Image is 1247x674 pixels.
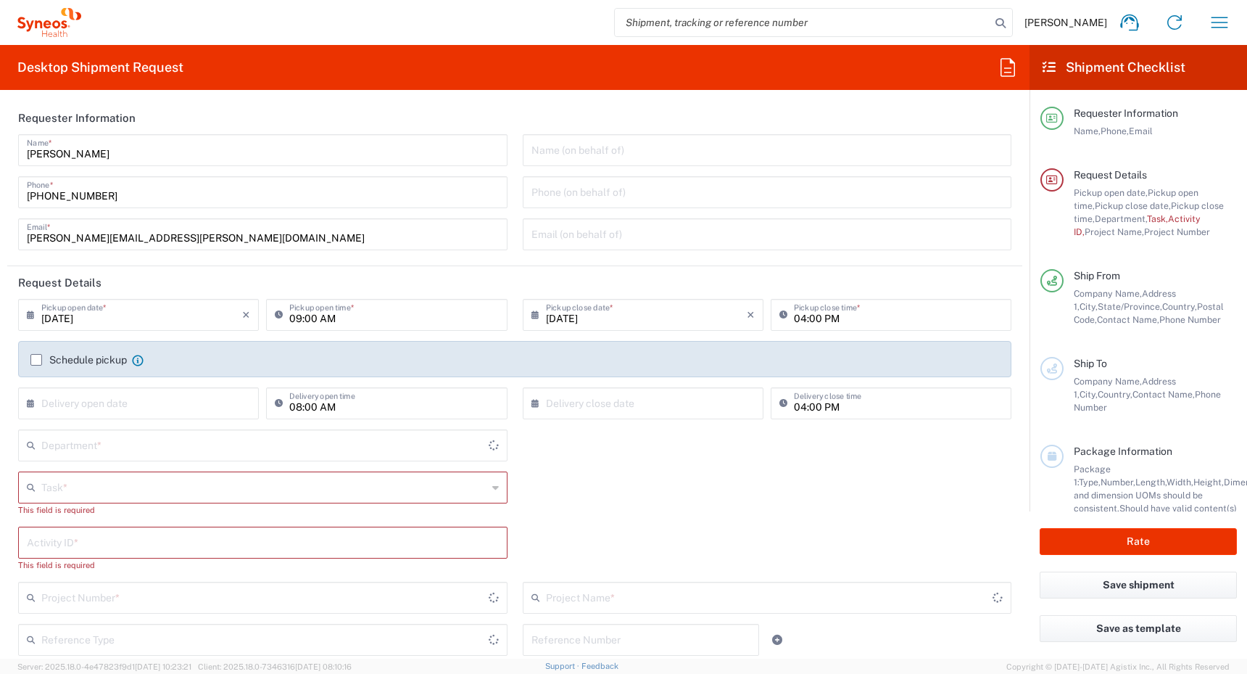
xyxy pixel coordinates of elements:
label: Schedule pickup [30,354,127,366]
a: Support [545,662,581,670]
span: City, [1080,389,1098,400]
span: Package 1: [1074,464,1111,488]
span: Width, [1167,477,1193,488]
span: Pickup open date, [1074,187,1148,198]
button: Rate [1040,528,1237,555]
span: Company Name, [1074,376,1142,387]
button: Save as template [1040,615,1237,642]
span: Should have valid content(s) [1119,503,1237,514]
span: Request Details [1074,169,1147,181]
h2: Request Details [18,276,101,290]
span: State/Province, [1098,301,1162,312]
span: Length, [1135,477,1167,488]
span: Contact Name, [1132,389,1195,400]
span: Company Name, [1074,288,1142,299]
span: Type, [1079,477,1101,488]
span: Pickup close date, [1095,200,1171,211]
a: Feedback [581,662,618,670]
span: Task, [1147,213,1168,224]
span: Contact Name, [1097,314,1159,325]
span: Project Number [1144,226,1210,237]
span: Email [1129,126,1153,136]
i: × [242,303,250,326]
span: Ship From [1074,270,1120,281]
input: Shipment, tracking or reference number [615,9,990,36]
span: Ship To [1074,358,1107,369]
span: Server: 2025.18.0-4e47823f9d1 [17,662,191,671]
span: Client: 2025.18.0-7346316 [198,662,352,671]
span: Copyright © [DATE]-[DATE] Agistix Inc., All Rights Reserved [1006,660,1230,673]
button: Save shipment [1040,572,1237,599]
i: × [747,303,755,326]
div: This field is required [18,504,507,517]
a: Add Reference [767,630,787,650]
span: Height, [1193,477,1224,488]
span: Name, [1074,126,1101,136]
span: Phone, [1101,126,1129,136]
span: Department, [1095,213,1147,224]
span: Requester Information [1074,107,1178,119]
span: Number, [1101,477,1135,488]
span: Country, [1162,301,1197,312]
h2: Requester Information [18,111,136,126]
span: City, [1080,301,1098,312]
span: [PERSON_NAME] [1024,16,1107,29]
span: Phone Number [1159,314,1221,325]
div: This field is required [18,559,507,572]
h2: Desktop Shipment Request [17,59,183,76]
span: Project Name, [1085,226,1144,237]
span: [DATE] 08:10:16 [295,662,352,671]
h2: Shipment Checklist [1043,59,1185,76]
span: [DATE] 10:23:21 [135,662,191,671]
span: Package Information [1074,445,1172,457]
span: Country, [1098,389,1132,400]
